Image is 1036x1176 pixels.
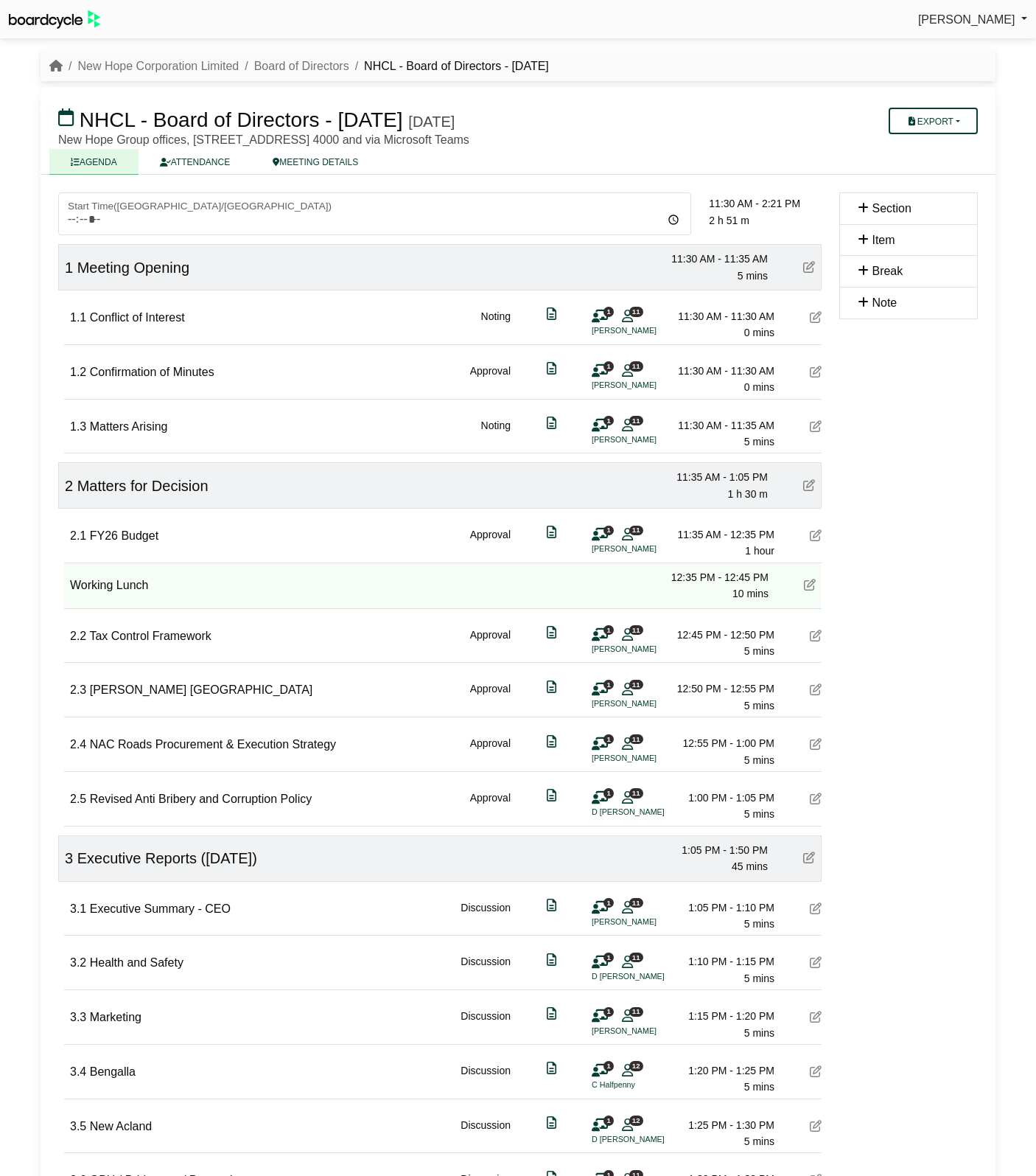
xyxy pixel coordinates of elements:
[744,1027,774,1039] span: 5 mins
[629,1061,643,1071] span: 12
[592,379,702,392] li: [PERSON_NAME]
[70,683,86,696] span: 2.3
[665,842,768,858] div: 1:05 PM - 1:50 PM
[592,806,702,818] li: D [PERSON_NAME]
[671,1062,774,1079] div: 1:20 PM - 1:25 PM
[481,417,511,450] div: Noting
[665,569,769,585] div: 12:35 PM - 12:45 PM
[603,526,614,535] span: 1
[603,734,614,744] span: 1
[77,60,239,72] a: New Hope Corporation Limited
[732,860,768,872] span: 45 mins
[629,1007,643,1017] span: 11
[77,478,209,494] span: Matters for Decision
[481,308,511,341] div: Noting
[254,60,349,72] a: Board of Directors
[629,416,643,425] span: 11
[90,793,312,805] span: Revised Anti Bribery and Corruption Policy
[70,311,86,324] span: 1.1
[603,361,614,371] span: 1
[90,738,336,751] span: NAC Roads Procurement & Execution Strategy
[70,1065,86,1078] span: 3.4
[49,57,549,76] nav: breadcrumb
[603,1061,614,1071] span: 1
[592,434,702,446] li: [PERSON_NAME]
[90,956,183,969] span: Health and Safety
[70,956,86,969] span: 3.2
[461,1117,511,1150] div: Discussion
[9,10,100,29] img: BoardcycleBlackGreen-aaafeed430059cb809a45853b8cf6d952af9d84e6e89e1f1685b34bfd5cb7d64.svg
[872,234,895,246] span: Item
[665,251,768,267] div: 11:30 AM - 11:35 AM
[592,697,702,710] li: [PERSON_NAME]
[629,1116,643,1125] span: 12
[461,1062,511,1096] div: Discussion
[671,1008,774,1024] div: 1:15 PM - 1:20 PM
[470,363,511,396] div: Approval
[70,420,86,433] span: 1.3
[70,793,86,805] span: 2.5
[603,416,614,425] span: 1
[671,900,774,916] div: 1:05 PM - 1:10 PM
[90,420,168,433] span: Matters Arising
[603,898,614,908] span: 1
[671,735,774,751] div: 12:55 PM - 1:00 PM
[629,788,643,798] span: 11
[77,260,189,276] span: Meeting Opening
[65,850,73,866] span: 3
[70,738,86,751] span: 2.4
[470,627,511,660] div: Approval
[139,149,251,175] a: ATTENDANCE
[603,307,614,316] span: 1
[629,680,643,689] span: 11
[603,1007,614,1017] span: 1
[592,543,702,555] li: [PERSON_NAME]
[744,327,774,338] span: 0 mins
[470,735,511,768] div: Approval
[90,1120,153,1132] span: New Acland
[592,643,702,655] li: [PERSON_NAME]
[70,630,86,642] span: 2.2
[872,265,903,277] span: Break
[90,311,185,324] span: Conflict of Interest
[744,1135,774,1147] span: 5 mins
[918,10,1027,29] a: [PERSON_NAME]
[592,1133,702,1146] li: D [PERSON_NAME]
[592,324,702,337] li: [PERSON_NAME]
[90,1011,141,1023] span: Marketing
[745,545,774,557] span: 1 hour
[671,308,774,324] div: 11:30 AM - 11:30 AM
[629,953,643,962] span: 11
[77,850,257,866] span: Executive Reports ([DATE])
[889,108,978,134] button: Export
[671,526,774,543] div: 11:35 AM - 12:35 PM
[49,149,139,175] a: AGENDA
[65,260,73,276] span: 1
[709,195,822,212] div: 11:30 AM - 2:21 PM
[744,381,774,393] span: 0 mins
[89,630,211,642] span: Tax Control Framework
[744,918,774,930] span: 5 mins
[592,970,702,983] li: D [PERSON_NAME]
[349,57,549,76] li: NHCL - Board of Directors - [DATE]
[603,953,614,962] span: 1
[671,363,774,379] div: 11:30 AM - 11:30 AM
[251,149,379,175] a: MEETING DETAILS
[58,133,469,146] span: New Hope Group offices, [STREET_ADDRESS] 4000 and via Microsoft Teams
[671,681,774,697] div: 12:50 PM - 12:55 PM
[90,529,158,542] span: FY26 Budget
[738,270,768,282] span: 5 mins
[592,1025,702,1037] li: [PERSON_NAME]
[671,790,774,806] div: 1:00 PM - 1:05 PM
[709,215,749,226] span: 2 h 51 m
[470,681,511,714] div: Approval
[603,1116,614,1125] span: 1
[629,898,643,908] span: 11
[603,625,614,635] span: 1
[592,916,702,928] li: [PERSON_NAME]
[461,900,511,933] div: Discussion
[461,1008,511,1041] div: Discussion
[671,417,774,434] div: 11:30 AM - 11:35 AM
[70,902,86,915] span: 3.1
[629,625,643,635] span: 11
